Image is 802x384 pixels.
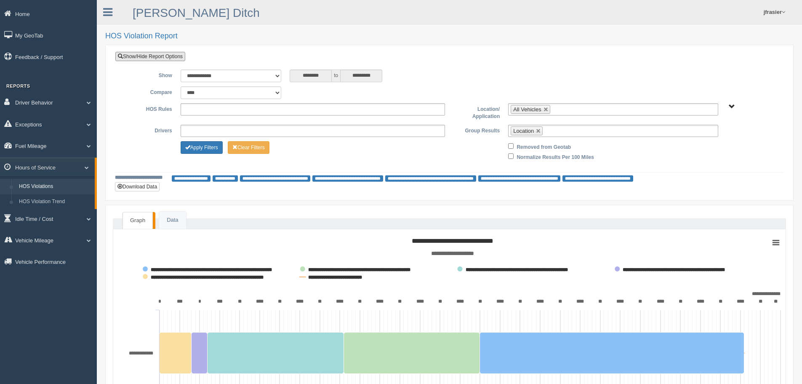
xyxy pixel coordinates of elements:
label: Removed from Geotab [517,141,571,151]
a: Show/Hide Report Options [115,52,185,61]
span: Location [513,128,534,134]
a: HOS Violations [15,179,95,194]
button: Change Filter Options [181,141,223,154]
label: Show [122,70,176,80]
h2: HOS Violation Report [105,32,794,40]
label: Location/ Application [449,103,504,121]
a: [PERSON_NAME] Ditch [133,6,260,19]
label: Group Results [449,125,504,135]
button: Change Filter Options [228,141,269,154]
label: HOS Rules [122,103,176,113]
span: to [332,70,340,82]
span: All Vehicles [513,106,541,113]
a: Graph [123,212,153,229]
label: Compare [122,86,176,97]
a: HOS Violation Trend [15,194,95,209]
label: Normalize Results Per 100 Miles [517,151,594,161]
button: Download Data [115,182,160,191]
label: Drivers [122,125,176,135]
a: Data [159,212,186,229]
